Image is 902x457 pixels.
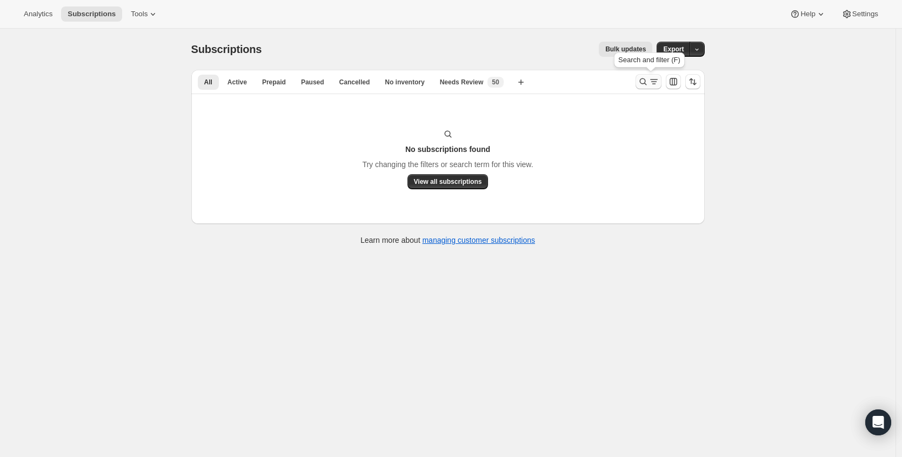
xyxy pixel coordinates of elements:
span: Needs Review [440,78,484,87]
span: Subscriptions [191,43,262,55]
span: Active [228,78,247,87]
button: Analytics [17,6,59,22]
button: Create new view [512,75,530,90]
button: Search and filter results [636,74,662,89]
div: Open Intercom Messenger [865,409,891,435]
span: Analytics [24,10,52,18]
span: View all subscriptions [414,177,482,186]
button: Tools [124,6,165,22]
span: Tools [131,10,148,18]
span: Bulk updates [605,45,646,54]
span: Export [663,45,684,54]
button: Bulk updates [599,42,652,57]
span: Cancelled [339,78,370,87]
button: Help [783,6,832,22]
span: Prepaid [262,78,286,87]
button: Export [657,42,690,57]
a: managing customer subscriptions [422,236,535,244]
span: Subscriptions [68,10,116,18]
p: Try changing the filters or search term for this view. [362,159,533,170]
span: 50 [492,78,499,87]
h3: No subscriptions found [405,144,490,155]
span: Help [800,10,815,18]
span: Paused [301,78,324,87]
button: Settings [835,6,885,22]
span: No inventory [385,78,424,87]
span: All [204,78,212,87]
button: View all subscriptions [407,174,489,189]
span: Settings [852,10,878,18]
button: Customize table column order and visibility [666,74,681,89]
button: Sort the results [685,74,700,89]
button: Subscriptions [61,6,122,22]
p: Learn more about [360,235,535,246]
